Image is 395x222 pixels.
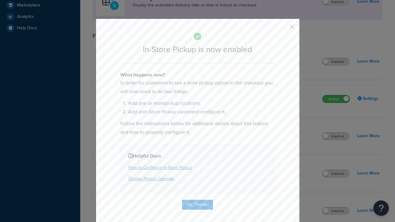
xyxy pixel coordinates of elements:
[128,152,267,160] h4: Helpful Docs
[120,79,275,96] p: In order for customers to see a store pickup option in the checkout you will now need to do two t...
[128,108,275,116] li: Add an and configure it.
[120,119,275,137] p: Follow the instructions below for additional details about this feature and how to properly confi...
[164,100,200,107] a: pickup locations
[143,108,191,115] a: In-Store Pickup carrier
[128,175,174,182] a: Display Pickup Calendar
[120,45,275,54] h2: In-Store Pickup is now enabled
[120,71,275,79] h4: What happens now?
[128,99,275,108] li: Add one or more .
[128,164,192,171] a: How to Configure In-Store Pickup
[182,200,213,210] button: Ok, Thanks!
